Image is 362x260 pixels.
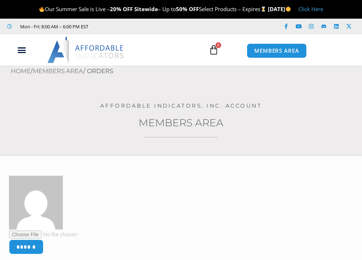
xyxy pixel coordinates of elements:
[254,48,299,53] span: MEMBERS AREA
[39,6,45,12] img: 🔥
[18,22,88,31] span: Mon - Fri: 8:00 AM – 6:00 PM EST
[139,117,223,129] a: Members Area
[134,5,158,13] strong: Sitewide
[100,102,262,109] a: Affordable Indicators, Inc. Account
[268,5,291,13] strong: [DATE]
[11,66,362,77] nav: Breadcrumb
[110,5,133,13] strong: 20% OFF
[47,37,125,63] img: LogoAI | Affordable Indicators – NinjaTrader
[11,67,31,75] a: Home
[4,43,40,57] div: Menu Toggle
[215,42,221,48] span: 0
[176,5,199,13] strong: 50% OFF
[247,43,307,58] a: MEMBERS AREA
[33,67,83,75] a: Members Area
[198,39,229,60] a: 0
[286,6,291,12] img: 🌞
[39,5,268,13] span: Our Summer Sale is Live – – Up to Select Products – Expires
[261,6,266,12] img: ⌛
[94,23,201,30] iframe: Customer reviews powered by Trustpilot
[298,5,323,13] a: Click Here
[9,176,63,230] img: d479e4d3f6bac4d8a1ebf75c57ef10e7aba03e4da6e9910bbfa99154d95c4a99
